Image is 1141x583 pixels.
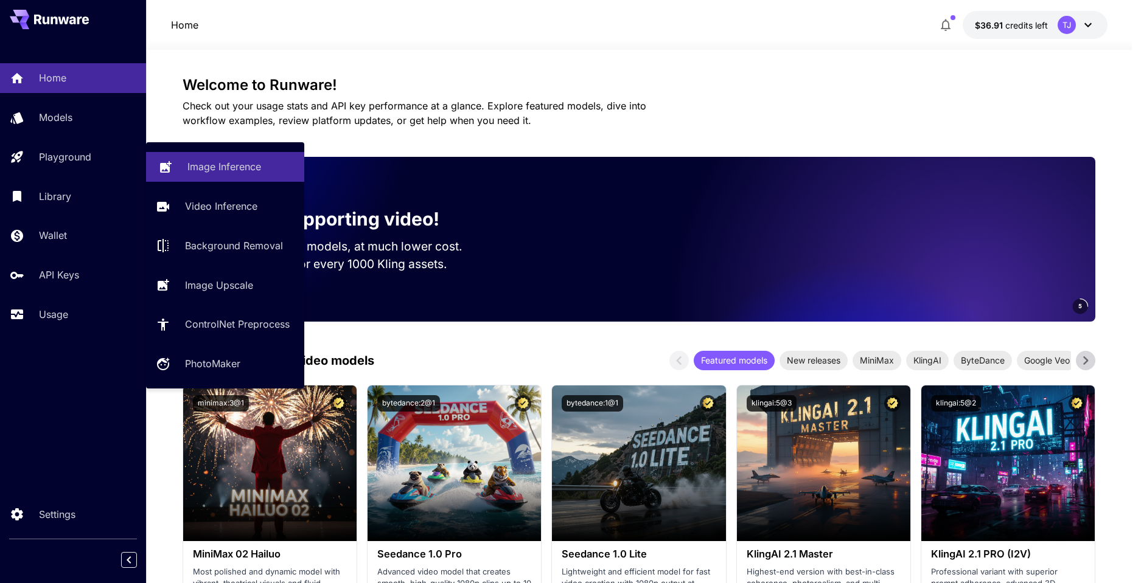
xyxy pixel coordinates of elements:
[562,548,716,560] h3: Seedance 1.0 Lite
[975,19,1048,32] div: $36.91348
[921,385,1095,541] img: alt
[780,354,848,367] span: New releases
[737,385,910,541] img: alt
[368,385,541,541] img: alt
[1005,20,1048,30] span: credits left
[183,77,1095,94] h3: Welcome to Runware!
[146,231,304,261] a: Background Removal
[747,395,797,412] button: klingai:5@3
[146,152,304,182] a: Image Inference
[39,228,67,243] p: Wallet
[183,100,646,126] span: Check out your usage stats and API key performance at a glance. Explore featured models, dive int...
[130,549,146,571] div: Collapse sidebar
[146,309,304,339] a: ControlNet Preprocess
[1058,16,1076,34] div: TJ
[185,238,283,253] p: Background Removal
[884,395,901,412] button: Certified Model – Vetted for best performance and includes a commercial license.
[552,385,725,541] img: alt
[39,110,72,125] p: Models
[185,199,257,213] p: Video Inference
[146,191,304,221] a: Video Inference
[954,354,1012,367] span: ByteDance
[694,354,775,367] span: Featured models
[39,150,91,164] p: Playground
[1078,302,1082,311] span: 5
[236,205,439,233] p: Now supporting video!
[187,159,261,174] p: Image Inference
[185,356,240,371] p: PhotoMaker
[377,395,440,412] button: bytedance:2@1
[39,267,79,282] p: API Keys
[700,395,716,412] button: Certified Model – Vetted for best performance and includes a commercial license.
[377,548,531,560] h3: Seedance 1.0 Pro
[39,71,66,85] p: Home
[747,548,901,560] h3: KlingAI 2.1 Master
[515,395,531,412] button: Certified Model – Vetted for best performance and includes a commercial license.
[202,255,486,273] p: Save up to $500 for every 1000 Kling assets.
[1017,354,1077,367] span: Google Veo
[330,395,347,412] button: Certified Model – Vetted for best performance and includes a commercial license.
[121,552,137,568] button: Collapse sidebar
[183,385,357,541] img: alt
[171,18,198,32] p: Home
[202,238,486,255] p: Run the best video models, at much lower cost.
[39,507,75,522] p: Settings
[185,317,290,331] p: ControlNet Preprocess
[185,278,253,292] p: Image Upscale
[931,395,981,412] button: klingai:5@2
[171,18,198,32] nav: breadcrumb
[193,548,347,560] h3: MiniMax 02 Hailuo
[906,354,949,367] span: KlingAI
[975,20,1005,30] span: $36.91
[146,270,304,300] a: Image Upscale
[562,395,623,412] button: bytedance:1@1
[931,548,1085,560] h3: KlingAI 2.1 PRO (I2V)
[193,395,249,412] button: minimax:3@1
[963,11,1108,39] button: $36.91348
[853,354,901,367] span: MiniMax
[39,307,68,322] p: Usage
[146,349,304,379] a: PhotoMaker
[39,189,71,204] p: Library
[1069,395,1085,412] button: Certified Model – Vetted for best performance and includes a commercial license.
